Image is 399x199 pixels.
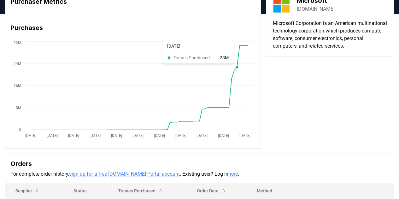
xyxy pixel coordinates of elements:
[25,133,36,138] tspan: [DATE]
[228,171,238,177] a: here
[10,184,45,197] button: Supplier
[14,41,21,45] tspan: 32M
[68,188,103,194] p: Status
[10,23,255,32] h3: Purchases
[14,61,21,66] tspan: 24M
[218,133,229,138] tspan: [DATE]
[111,133,122,138] tspan: [DATE]
[10,170,389,178] p: For complete order history, . Existing user? Log in .
[154,133,165,138] tspan: [DATE]
[19,128,21,132] tspan: 0
[14,84,21,88] tspan: 16M
[113,184,168,197] button: Tonnes Purchased
[132,133,144,138] tspan: [DATE]
[68,133,79,138] tspan: [DATE]
[273,20,387,50] p: Microsoft Corporation is an American multinational technology corporation which produces computer...
[90,133,101,138] tspan: [DATE]
[197,133,208,138] tspan: [DATE]
[296,5,334,13] a: [DOMAIN_NAME]
[69,171,180,177] a: sign up for a free [DOMAIN_NAME] Portal account
[16,106,21,110] tspan: 8M
[175,133,186,138] tspan: [DATE]
[252,188,389,194] p: Method
[47,133,58,138] tspan: [DATE]
[10,159,389,168] h3: Orders
[192,184,231,197] button: Order Date
[239,133,250,138] tspan: [DATE]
